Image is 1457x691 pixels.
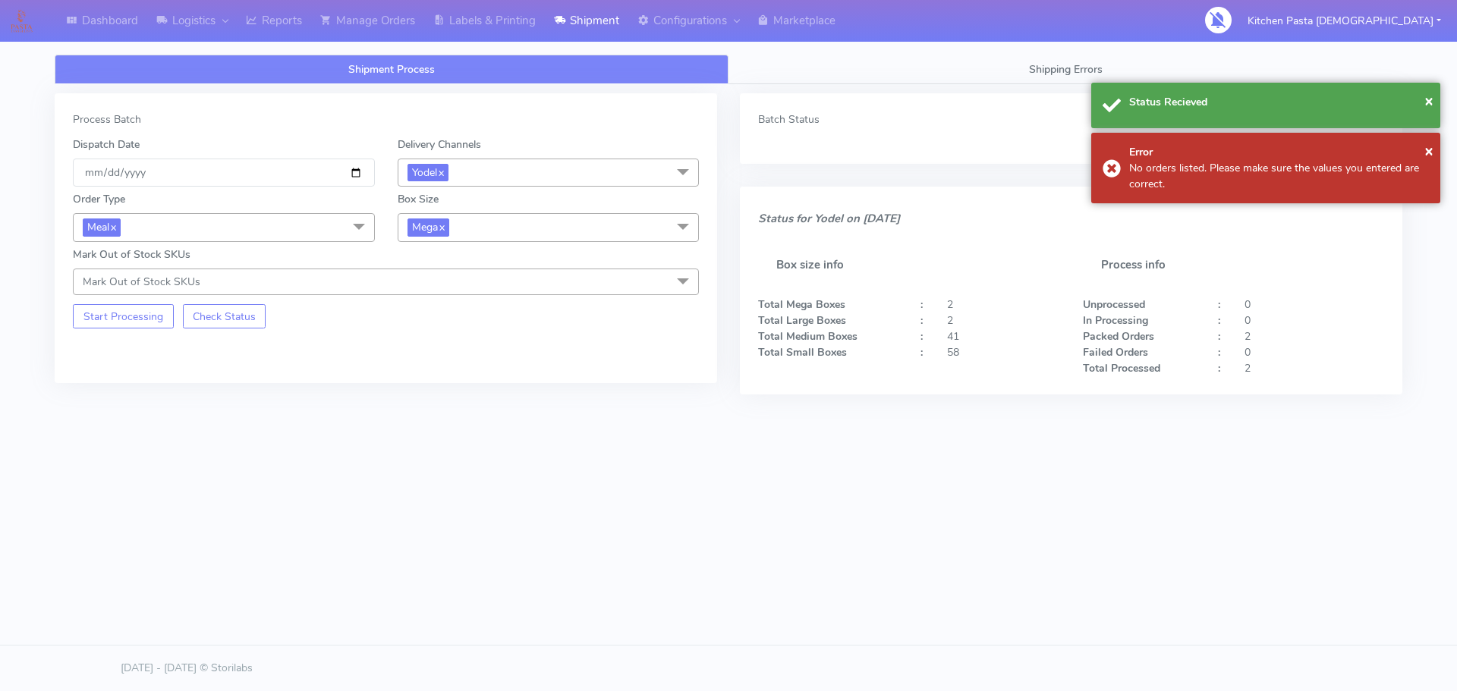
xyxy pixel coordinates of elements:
[55,55,1402,84] ul: Tabs
[83,218,121,236] span: Meal
[758,297,845,312] strong: Total Mega Boxes
[1218,297,1220,312] strong: :
[920,297,923,312] strong: :
[1083,361,1160,375] strong: Total Processed
[1233,297,1396,313] div: 0
[73,137,140,152] label: Dispatch Date
[83,275,200,289] span: Mark Out of Stock SKUs
[936,297,1071,313] div: 2
[1424,90,1433,111] span: ×
[1129,160,1430,192] div: No orders listed. Please make sure the values you entered are correct.
[1233,328,1396,344] div: 2
[936,344,1071,360] div: 58
[1218,361,1220,375] strong: :
[1233,344,1396,360] div: 0
[73,304,174,328] button: Start Processing
[920,313,923,328] strong: :
[408,164,448,181] span: Yodel
[1083,240,1385,290] h5: Process info
[758,345,847,360] strong: Total Small Boxes
[1029,62,1103,77] span: Shipping Errors
[1218,329,1220,344] strong: :
[1424,140,1433,161] span: ×
[398,137,481,152] label: Delivery Channels
[1424,140,1433,162] button: Close
[398,191,439,207] label: Box Size
[758,329,858,344] strong: Total Medium Boxes
[183,304,266,328] button: Check Status
[73,112,699,127] div: Process Batch
[408,218,449,236] span: Mega
[936,313,1071,328] div: 2
[73,247,190,262] label: Mark Out of Stock SKUs
[1129,144,1430,160] div: Error
[758,313,846,328] strong: Total Large Boxes
[920,345,923,360] strong: :
[758,112,1384,127] div: Batch Status
[920,329,923,344] strong: :
[1083,313,1148,328] strong: In Processing
[1233,313,1396,328] div: 0
[1236,5,1452,36] button: Kitchen Pasta [DEMOGRAPHIC_DATA]
[936,328,1071,344] div: 41
[348,62,435,77] span: Shipment Process
[1129,94,1430,110] div: Status Recieved
[109,218,116,234] a: x
[758,211,900,226] i: Status for Yodel on [DATE]
[1233,360,1396,376] div: 2
[1218,345,1220,360] strong: :
[758,240,1060,290] h5: Box size info
[438,218,445,234] a: x
[437,164,444,180] a: x
[1424,90,1433,112] button: Close
[1083,345,1148,360] strong: Failed Orders
[1218,313,1220,328] strong: :
[1083,297,1145,312] strong: Unprocessed
[73,191,125,207] label: Order Type
[1083,329,1154,344] strong: Packed Orders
